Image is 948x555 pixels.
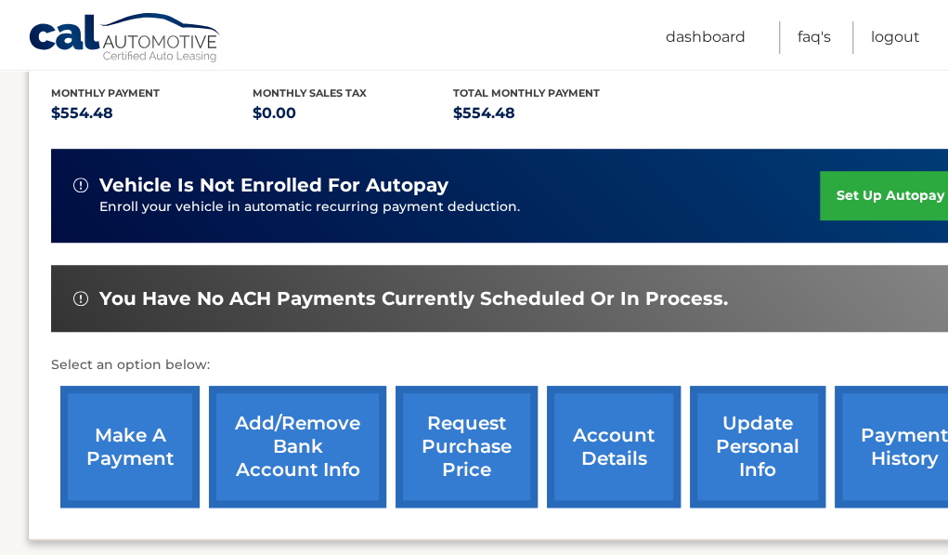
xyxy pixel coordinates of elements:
[28,12,223,66] a: Cal Automotive
[253,86,367,99] span: Monthly sales Tax
[396,386,538,508] a: request purchase price
[209,386,386,508] a: Add/Remove bank account info
[73,291,88,306] img: alert-white.svg
[547,386,681,508] a: account details
[73,178,88,192] img: alert-white.svg
[99,174,448,197] span: vehicle is not enrolled for autopay
[60,386,200,508] a: make a payment
[453,86,600,99] span: Total Monthly Payment
[690,386,825,508] a: update personal info
[99,197,820,218] p: Enroll your vehicle in automatic recurring payment deduction.
[51,100,253,126] p: $554.48
[51,86,160,99] span: Monthly Payment
[871,21,920,54] a: Logout
[666,21,746,54] a: Dashboard
[253,100,454,126] p: $0.00
[99,287,728,311] span: You have no ACH payments currently scheduled or in process.
[798,21,831,54] a: FAQ's
[453,100,655,126] p: $554.48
